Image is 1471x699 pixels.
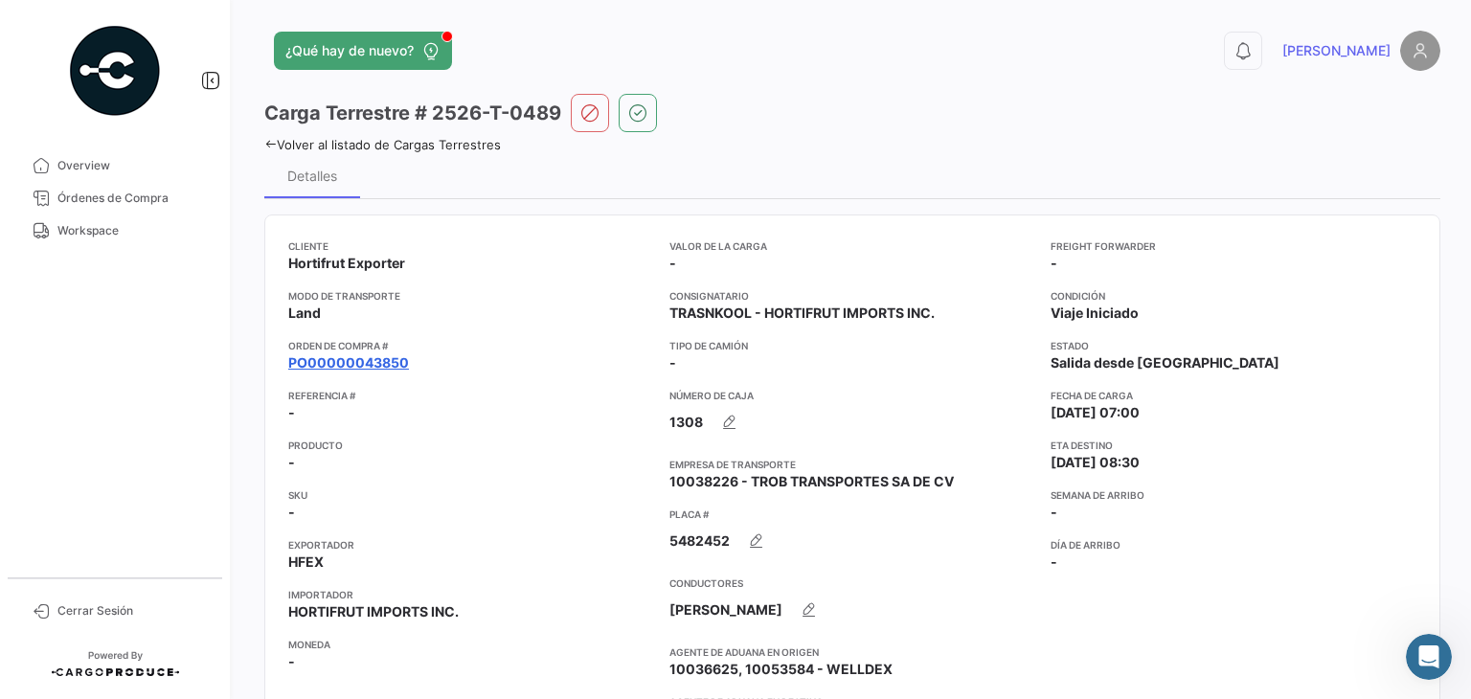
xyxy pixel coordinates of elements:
button: Start recording [122,552,137,568]
textarea: Escribe un mensaje... [16,512,367,545]
span: - [1051,503,1057,522]
app-card-info-title: SKU [288,487,654,503]
div: Detalles [287,168,337,184]
span: - [288,453,295,472]
app-card-info-title: Modo de Transporte [288,288,654,304]
span: Overview [57,157,207,174]
span: Viaje Iniciado [1051,304,1139,323]
div: tan bein al operador [PERSON_NAME] [85,287,368,329]
app-card-info-title: Referencia # [288,388,654,403]
span: [PERSON_NAME] [1282,41,1391,60]
app-card-info-title: Importador [288,587,654,602]
span: - [288,503,295,522]
div: Cerrar [336,11,371,46]
div: Buenos [PERSON_NAME], un gusto saludarte [31,426,299,463]
span: 1308 [669,413,703,432]
div: Operator dice… [15,108,368,287]
app-card-info-title: Semana de Arribo [1051,487,1416,503]
img: powered-by.png [67,23,163,119]
span: Hortifrut Exporter [288,254,405,273]
button: Enviar un mensaje… [328,545,359,575]
app-card-info-title: Número de Caja [669,388,1035,403]
button: Selector de emoji [60,552,76,568]
span: [DATE] 07:00 [1051,403,1140,422]
div: Las respuestas te llegarán aquí y por correo electrónico: ✉️ [31,120,299,214]
div: Las respuestas te llegarán aquí y por correo electrónico:✉️[PERSON_NAME][EMAIL_ADDRESS][PERSON_NA... [15,108,314,272]
app-card-info-title: Condición [1051,288,1416,304]
div: tan bein al operador [PERSON_NAME] [101,299,352,318]
img: placeholder-user.png [1400,31,1440,71]
app-card-info-title: Moneda [288,637,654,652]
span: Salida desde [GEOGRAPHIC_DATA] [1051,353,1279,372]
div: joined the conversation [106,374,302,392]
app-card-info-title: Orden de Compra # [288,338,654,353]
app-card-info-title: Exportador [288,537,654,552]
a: Volver al listado de Cargas Terrestres [264,137,501,152]
span: 10038226 - TROB TRANSPORTES SA DE CV [669,472,954,491]
span: Land [288,304,321,323]
div: Operadores agregados [31,488,184,507]
span: - [288,652,295,671]
a: Workspace [15,214,215,247]
span: Cerrar Sesión [57,602,207,620]
span: [PERSON_NAME] [669,600,782,620]
app-card-info-title: Empresa de Transporte [669,457,1035,472]
h3: Carga Terrestre # 2526-T-0489 [264,100,561,126]
app-card-info-title: Valor de la Carga [669,238,1035,254]
span: HORTIFRUT IMPORTS INC. [288,602,459,621]
app-card-info-title: Placa # [669,507,1035,522]
div: Andrielle dice… [15,371,368,415]
b: Lunes [47,242,92,258]
div: Jose dice… [15,287,368,345]
div: Jose dice… [15,33,368,108]
span: Workspace [57,222,207,239]
app-card-info-title: Conductores [669,575,1035,591]
app-card-info-title: Freight Forwarder [1051,238,1416,254]
span: - [669,353,676,372]
div: Octubre 6 [15,345,368,371]
iframe: Intercom live chat [1406,634,1452,680]
span: HFEX [288,552,324,572]
p: El equipo también puede ayudar [93,22,294,52]
app-card-info-title: Tipo de Camión [669,338,1035,353]
app-card-info-title: Consignatario [669,288,1035,304]
button: Inicio [300,11,336,48]
app-card-info-title: Cliente [288,238,654,254]
div: El equipo volverá: 🕒 [31,223,299,260]
span: [DATE] 08:30 [1051,453,1140,472]
div: Operadores agregadosAndrielle • Hace 9m [15,477,199,519]
b: Andrielle [106,376,165,390]
span: TRASNKOOL - HORTIFRUT IMPORTS INC. [669,304,935,323]
span: ¿Qué hay de nuevo? [285,41,414,60]
b: [PERSON_NAME][EMAIL_ADDRESS][PERSON_NAME][DOMAIN_NAME] [31,158,291,211]
a: Overview [15,149,215,182]
button: go back [12,11,49,48]
a: PO00000043850 [288,353,409,372]
div: buen dia me pudieran agregar al op [PERSON_NAME] porfavor [69,33,368,93]
div: Andrielle dice… [15,415,368,477]
img: Profile image for Operator [55,14,85,45]
app-card-info-title: ETA Destino [1051,438,1416,453]
span: Órdenes de Compra [57,190,207,207]
button: Adjuntar un archivo [30,552,45,568]
span: 10036625, 10053584 - WELLDEX [669,660,893,679]
div: buen dia me pudieran agregar al op [PERSON_NAME] porfavor [84,44,352,81]
app-card-info-title: Fecha de carga [1051,388,1416,403]
div: Buenos [PERSON_NAME], un gusto saludarte [15,415,314,475]
span: - [1051,552,1057,572]
button: Selector de gif [91,552,106,568]
span: - [669,254,676,273]
app-card-info-title: Producto [288,438,654,453]
a: Órdenes de Compra [15,182,215,214]
app-card-info-title: Agente de Aduana en Origen [669,644,1035,660]
app-card-info-title: Día de Arribo [1051,537,1416,552]
span: 5482452 [669,531,730,551]
div: Profile image for Andrielle [81,373,101,393]
div: Andrielle dice… [15,477,368,561]
button: ¿Qué hay de nuevo? [274,32,452,70]
h1: Operator [93,8,161,22]
span: - [1051,254,1057,273]
app-card-info-title: Estado [1051,338,1416,353]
